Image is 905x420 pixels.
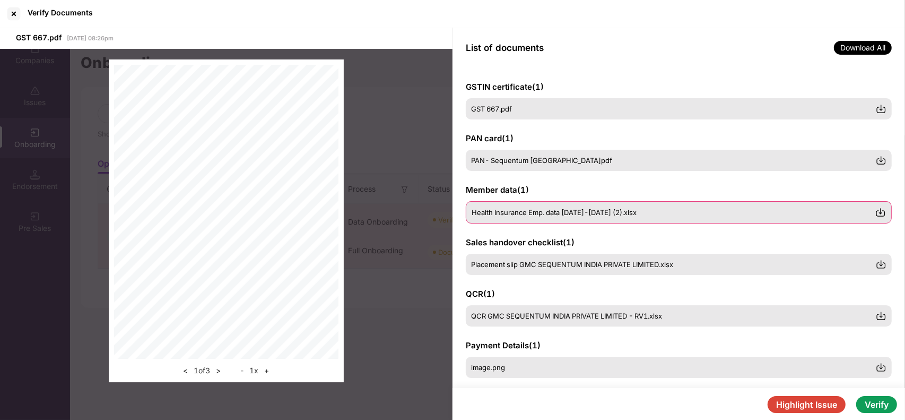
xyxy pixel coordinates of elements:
span: PAN card ( 1 ) [466,133,514,143]
div: 1 x [237,364,272,377]
span: image.png [471,363,505,372]
button: > [213,364,224,377]
span: Member data ( 1 ) [466,185,529,195]
div: Verify Documents [28,8,93,17]
span: Download All [834,41,892,55]
img: svg+xml;base64,PHN2ZyBpZD0iRG93bmxvYWQtMzJ4MzIiIHhtbG5zPSJodHRwOi8vd3d3LnczLm9yZy8yMDAwL3N2ZyIgd2... [876,259,886,270]
button: < [180,364,191,377]
span: GSTIN certificate ( 1 ) [466,82,544,92]
button: + [261,364,272,377]
span: Health Insurance Emp. data [DATE]-[DATE] (2).xlsx [472,208,637,217]
span: GST 667.pdf [471,105,512,113]
span: Payment Details ( 1 ) [466,340,541,350]
div: 1 of 3 [180,364,224,377]
span: QCR ( 1 ) [466,289,495,299]
span: List of documents [466,42,544,53]
img: svg+xml;base64,PHN2ZyBpZD0iRG93bmxvYWQtMzJ4MzIiIHhtbG5zPSJodHRwOi8vd3d3LnczLm9yZy8yMDAwL3N2ZyIgd2... [875,207,886,218]
button: Verify [856,396,897,413]
span: Sales handover checklist ( 1 ) [466,237,575,247]
button: Highlight Issue [768,396,846,413]
span: GST 667.pdf [16,33,62,42]
span: Placement slip GMC SEQUENTUM INDIA PRIVATE LIMITED.xlsx [471,260,673,269]
img: svg+xml;base64,PHN2ZyBpZD0iRG93bmxvYWQtMzJ4MzIiIHhtbG5zPSJodHRwOi8vd3d3LnczLm9yZy8yMDAwL3N2ZyIgd2... [876,362,886,373]
span: QCR GMC SEQUENTUM INDIA PRIVATE LIMITED - RV1.xlsx [471,312,662,320]
button: - [237,364,247,377]
img: svg+xml;base64,PHN2ZyBpZD0iRG93bmxvYWQtMzJ4MzIiIHhtbG5zPSJodHRwOi8vd3d3LnczLm9yZy8yMDAwL3N2ZyIgd2... [876,311,886,321]
span: [DATE] 08:26pm [67,35,114,42]
span: PAN- Sequentum [GEOGRAPHIC_DATA]pdf [471,156,612,165]
img: svg+xml;base64,PHN2ZyBpZD0iRG93bmxvYWQtMzJ4MzIiIHhtbG5zPSJodHRwOi8vd3d3LnczLm9yZy8yMDAwL3N2ZyIgd2... [876,104,886,114]
img: svg+xml;base64,PHN2ZyBpZD0iRG93bmxvYWQtMzJ4MzIiIHhtbG5zPSJodHRwOi8vd3d3LnczLm9yZy8yMDAwL3N2ZyIgd2... [876,155,886,166]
